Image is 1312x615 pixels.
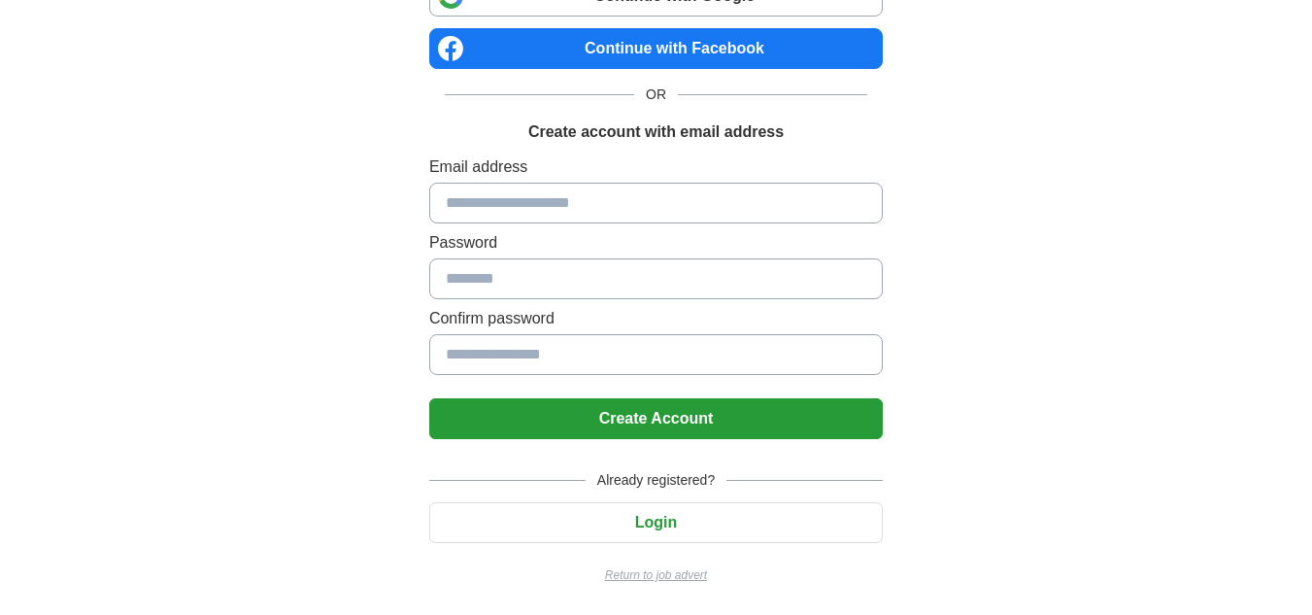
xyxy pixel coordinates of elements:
h1: Create account with email address [528,120,784,144]
button: Login [429,502,883,543]
span: Already registered? [586,470,726,491]
span: OR [634,85,678,105]
a: Continue with Facebook [429,28,883,69]
a: Return to job advert [429,566,883,584]
button: Create Account [429,398,883,439]
label: Email address [429,155,883,179]
a: Login [429,514,883,530]
label: Confirm password [429,307,883,330]
label: Password [429,231,883,255]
